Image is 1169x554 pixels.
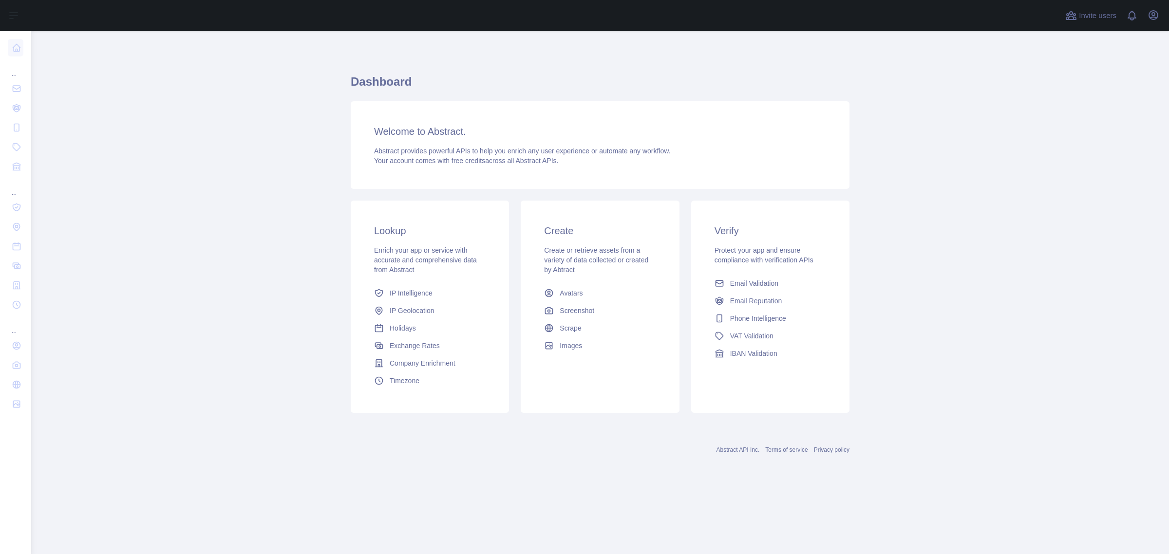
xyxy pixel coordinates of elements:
[560,323,581,333] span: Scrape
[765,446,808,453] a: Terms of service
[8,177,23,197] div: ...
[390,376,419,386] span: Timezone
[711,310,830,327] a: Phone Intelligence
[370,302,490,319] a: IP Geolocation
[390,306,434,315] span: IP Geolocation
[711,292,830,310] a: Email Reputation
[730,296,782,306] span: Email Reputation
[374,157,558,165] span: Your account comes with across all Abstract APIs.
[1079,10,1116,21] span: Invite users
[540,302,660,319] a: Screenshot
[715,224,826,238] h3: Verify
[711,327,830,345] a: VAT Validation
[544,224,656,238] h3: Create
[370,372,490,389] a: Timezone
[374,147,671,155] span: Abstract provides powerful APIs to help you enrich any user experience or automate any workflow.
[711,275,830,292] a: Email Validation
[370,319,490,337] a: Holidays
[730,314,786,323] span: Phone Intelligence
[374,125,826,138] h3: Welcome to Abstract.
[540,319,660,337] a: Scrape
[8,58,23,78] div: ...
[1063,8,1118,23] button: Invite users
[370,337,490,354] a: Exchange Rates
[560,288,583,298] span: Avatars
[8,315,23,335] div: ...
[390,288,433,298] span: IP Intelligence
[560,341,582,351] span: Images
[730,349,777,358] span: IBAN Validation
[351,74,849,97] h1: Dashboard
[540,284,660,302] a: Avatars
[716,446,760,453] a: Abstract API Inc.
[560,306,594,315] span: Screenshot
[814,446,849,453] a: Privacy policy
[374,246,477,274] span: Enrich your app or service with accurate and comprehensive data from Abstract
[452,157,485,165] span: free credits
[370,354,490,372] a: Company Enrichment
[715,246,813,264] span: Protect your app and ensure compliance with verification APIs
[390,358,455,368] span: Company Enrichment
[544,246,648,274] span: Create or retrieve assets from a variety of data collected or created by Abtract
[374,224,486,238] h3: Lookup
[540,337,660,354] a: Images
[730,278,778,288] span: Email Validation
[390,323,416,333] span: Holidays
[711,345,830,362] a: IBAN Validation
[370,284,490,302] a: IP Intelligence
[390,341,440,351] span: Exchange Rates
[730,331,773,341] span: VAT Validation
